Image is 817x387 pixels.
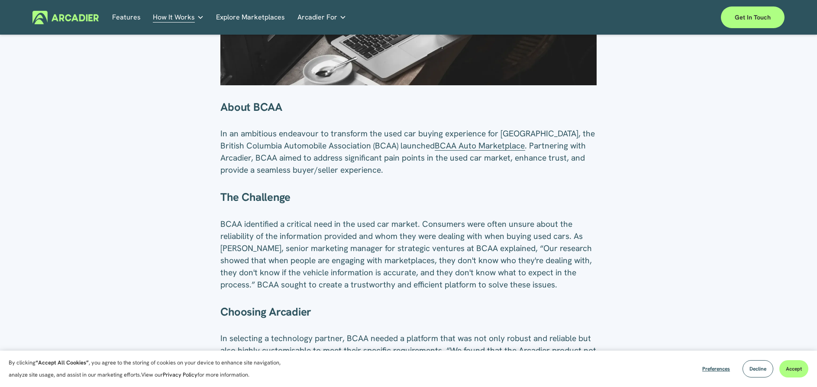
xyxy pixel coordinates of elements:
a: Get in touch [721,6,785,28]
span: In an ambitious endeavour to transform the used car buying experience for [GEOGRAPHIC_DATA], the ... [220,128,597,151]
span: Arcadier For [297,11,337,23]
button: Decline [743,360,773,377]
a: Privacy Policy [163,371,197,378]
a: Features [112,11,141,24]
strong: Choosing Arcadier [220,304,311,319]
span: BCAA identified a critical need in the used car market. Consumers were often unsure about the rel... [220,219,594,290]
p: By clicking , you agree to the storing of cookies on your device to enhance site navigation, anal... [9,357,290,381]
span: . Partnering with Arcadier, BCAA aimed to address significant pain points in the used car market,... [220,140,588,175]
strong: About BCAA [220,100,282,114]
span: How It Works [153,11,195,23]
iframe: Chat Widget [774,345,817,387]
a: folder dropdown [297,11,346,24]
span: Preferences [702,365,730,372]
img: Arcadier [32,11,99,24]
strong: “Accept All Cookies” [36,359,89,366]
a: BCAA Auto Marketplace [435,140,525,151]
a: Explore Marketplaces [216,11,285,24]
span: Decline [749,365,766,372]
a: folder dropdown [153,11,204,24]
span: In selecting a technology partner, BCAA needed a platform that was not only robust and reliable b... [220,333,598,380]
button: Preferences [696,360,736,377]
strong: The Challenge [220,190,291,204]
